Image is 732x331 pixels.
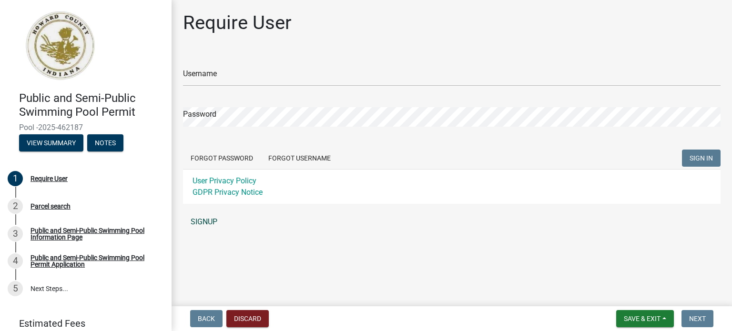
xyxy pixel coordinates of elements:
[193,188,263,197] a: GDPR Privacy Notice
[689,315,706,322] span: Next
[19,123,152,132] span: Pool -2025-462187
[183,11,292,34] h1: Require User
[682,150,721,167] button: SIGN IN
[19,10,101,81] img: Howard County, Indiana
[8,281,23,296] div: 5
[261,150,338,167] button: Forgot Username
[30,175,68,182] div: Require User
[190,310,223,327] button: Back
[8,199,23,214] div: 2
[198,315,215,322] span: Back
[8,253,23,269] div: 4
[8,226,23,241] div: 3
[87,134,123,151] button: Notes
[30,227,156,241] div: Public and Semi-Public Swimming Pool Information Page
[183,212,721,231] a: SIGNUP
[690,154,713,162] span: SIGN IN
[624,315,661,322] span: Save & Exit
[8,171,23,186] div: 1
[87,140,123,147] wm-modal-confirm: Notes
[19,91,164,119] h4: Public and Semi-Public Swimming Pool Permit
[30,254,156,268] div: Public and Semi-Public Swimming Pool Permit Application
[30,203,71,210] div: Parcel search
[616,310,674,327] button: Save & Exit
[19,134,83,151] button: View Summary
[226,310,269,327] button: Discard
[19,140,83,147] wm-modal-confirm: Summary
[681,310,713,327] button: Next
[193,176,256,185] a: User Privacy Policy
[183,150,261,167] button: Forgot Password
